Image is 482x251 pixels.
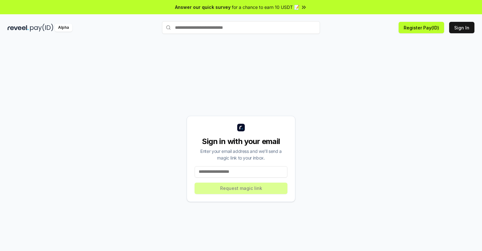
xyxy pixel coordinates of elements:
img: reveel_dark [8,24,29,32]
button: Register Pay(ID) [399,22,444,33]
button: Sign In [449,22,474,33]
img: logo_small [237,124,245,131]
div: Enter your email address and we’ll send a magic link to your inbox. [195,148,287,161]
div: Alpha [55,24,72,32]
span: for a chance to earn 10 USDT 📝 [232,4,299,10]
span: Answer our quick survey [175,4,231,10]
img: pay_id [30,24,53,32]
div: Sign in with your email [195,136,287,147]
